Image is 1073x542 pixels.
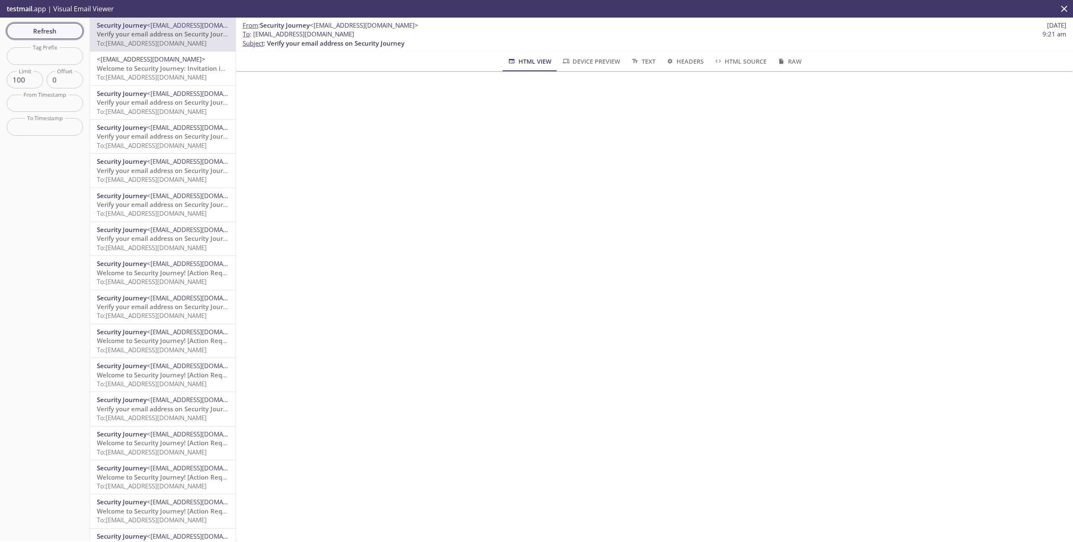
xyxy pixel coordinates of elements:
span: <[EMAIL_ADDRESS][DOMAIN_NAME]> [147,21,255,29]
div: Security Journey<[EMAIL_ADDRESS][DOMAIN_NAME]>Welcome to Security Journey! [Action Required]To:[E... [90,256,236,289]
span: Verify your email address on Security Journey [97,302,234,311]
div: Security Journey<[EMAIL_ADDRESS][DOMAIN_NAME]>Verify your email address on Security JourneyTo:[EM... [90,188,236,222]
span: Device Preview [562,56,620,67]
span: To: [EMAIL_ADDRESS][DOMAIN_NAME] [97,482,207,490]
span: To: [EMAIL_ADDRESS][DOMAIN_NAME] [97,209,207,217]
span: <[EMAIL_ADDRESS][DOMAIN_NAME]> [147,430,255,438]
span: Verify your email address on Security Journey [97,98,234,106]
span: Welcome to Security Journey: Invitation instructions [97,64,255,72]
span: Subject [243,39,264,47]
button: Refresh [7,23,83,39]
span: Security Journey [97,430,147,438]
span: Security Journey [97,532,147,540]
span: To: [EMAIL_ADDRESS][DOMAIN_NAME] [97,175,207,183]
span: From [243,21,258,29]
span: Verify your email address on Security Journey [97,234,234,243]
span: <[EMAIL_ADDRESS][DOMAIN_NAME]> [147,395,255,404]
span: Security Journey [97,395,147,404]
span: <[EMAIL_ADDRESS][DOMAIN_NAME]> [147,361,255,370]
div: Security Journey<[EMAIL_ADDRESS][DOMAIN_NAME]>Welcome to Security Journey! [Action Required]To:[E... [90,324,236,358]
span: : [243,21,418,30]
span: Verify your email address on Security Journey [267,39,404,47]
span: <[EMAIL_ADDRESS][DOMAIN_NAME]> [147,225,255,234]
span: [DATE] [1047,21,1066,30]
span: Verify your email address on Security Journey [97,166,234,175]
div: Security Journey<[EMAIL_ADDRESS][DOMAIN_NAME]>Verify your email address on Security JourneyTo:[EM... [90,86,236,119]
span: Verify your email address on Security Journey [97,405,234,413]
span: <[EMAIL_ADDRESS][DOMAIN_NAME]> [147,89,255,98]
span: <[EMAIL_ADDRESS][DOMAIN_NAME]> [147,464,255,472]
span: To: [EMAIL_ADDRESS][DOMAIN_NAME] [97,311,207,320]
span: <[EMAIL_ADDRESS][DOMAIN_NAME]> [97,55,205,63]
span: Security Journey [97,361,147,370]
span: Security Journey [97,225,147,234]
span: Security Journey [260,21,310,29]
span: Security Journey [97,191,147,200]
span: To: [EMAIL_ADDRESS][DOMAIN_NAME] [97,39,207,47]
div: Security Journey<[EMAIL_ADDRESS][DOMAIN_NAME]>Welcome to Security Journey! [Action Required]To:[E... [90,494,236,528]
span: Raw [777,56,801,67]
span: Security Journey [97,157,147,165]
span: <[EMAIL_ADDRESS][DOMAIN_NAME]> [147,532,255,540]
div: Security Journey<[EMAIL_ADDRESS][DOMAIN_NAME]>Verify your email address on Security JourneyTo:[EM... [90,222,236,256]
span: Headers [666,56,704,67]
span: To: [EMAIL_ADDRESS][DOMAIN_NAME] [97,379,207,388]
span: Welcome to Security Journey! [Action Required] [97,371,240,379]
div: Security Journey<[EMAIL_ADDRESS][DOMAIN_NAME]>Welcome to Security Journey! [Action Required]To:[E... [90,460,236,494]
span: Welcome to Security Journey! [Action Required] [97,473,240,481]
span: Verify your email address on Security Journey [97,200,234,209]
span: Text [630,56,655,67]
span: Security Journey [97,21,147,29]
span: To: [EMAIL_ADDRESS][DOMAIN_NAME] [97,141,207,150]
span: Security Journey [97,498,147,506]
span: Welcome to Security Journey! [Action Required] [97,439,240,447]
span: <[EMAIL_ADDRESS][DOMAIN_NAME]> [147,294,255,302]
span: : [EMAIL_ADDRESS][DOMAIN_NAME] [243,30,354,39]
span: Verify your email address on Security Journey [97,132,234,140]
span: <[EMAIL_ADDRESS][DOMAIN_NAME]> [147,123,255,132]
span: To: [EMAIL_ADDRESS][DOMAIN_NAME] [97,413,207,422]
span: Welcome to Security Journey! [Action Required] [97,336,240,345]
div: Security Journey<[EMAIL_ADDRESS][DOMAIN_NAME]>Welcome to Security Journey! [Action Required]To:[E... [90,426,236,460]
span: Security Journey [97,294,147,302]
span: 9:21 am [1042,30,1066,39]
div: <[EMAIL_ADDRESS][DOMAIN_NAME]>Welcome to Security Journey: Invitation instructionsTo:[EMAIL_ADDRE... [90,52,236,85]
span: <[EMAIL_ADDRESS][DOMAIN_NAME]> [147,191,255,200]
span: To: [EMAIL_ADDRESS][DOMAIN_NAME] [97,448,207,456]
span: Welcome to Security Journey! [Action Required] [97,268,240,277]
div: Security Journey<[EMAIL_ADDRESS][DOMAIN_NAME]>Welcome to Security Journey! [Action Required]To:[E... [90,358,236,392]
div: Security Journey<[EMAIL_ADDRESS][DOMAIN_NAME]>Verify your email address on Security JourneyTo:[EM... [90,120,236,153]
span: To: [EMAIL_ADDRESS][DOMAIN_NAME] [97,107,207,116]
span: Security Journey [97,464,147,472]
span: Security Journey [97,259,147,268]
div: Security Journey<[EMAIL_ADDRESS][DOMAIN_NAME]>Verify your email address on Security JourneyTo:[EM... [90,154,236,187]
span: testmail [7,4,32,13]
span: Security Journey [97,328,147,336]
span: To: [EMAIL_ADDRESS][DOMAIN_NAME] [97,346,207,354]
span: Welcome to Security Journey! [Action Required] [97,507,240,515]
span: HTML View [507,56,551,67]
span: To [243,30,250,38]
span: <[EMAIL_ADDRESS][DOMAIN_NAME]> [147,498,255,506]
div: Security Journey<[EMAIL_ADDRESS][DOMAIN_NAME]>Verify your email address on Security JourneyTo:[EM... [90,18,236,51]
span: To: [EMAIL_ADDRESS][DOMAIN_NAME] [97,243,207,252]
span: To: [EMAIL_ADDRESS][DOMAIN_NAME] [97,73,207,81]
span: HTML Source [714,56,767,67]
span: Security Journey [97,123,147,132]
span: <[EMAIL_ADDRESS][DOMAIN_NAME]> [147,259,255,268]
span: To: [EMAIL_ADDRESS][DOMAIN_NAME] [97,277,207,286]
div: Security Journey<[EMAIL_ADDRESS][DOMAIN_NAME]>Verify your email address on Security JourneyTo:[EM... [90,392,236,426]
span: Security Journey [97,89,147,98]
span: To: [EMAIL_ADDRESS][DOMAIN_NAME] [97,516,207,524]
span: Refresh [13,26,76,36]
span: <[EMAIL_ADDRESS][DOMAIN_NAME]> [147,157,255,165]
span: <[EMAIL_ADDRESS][DOMAIN_NAME]> [310,21,418,29]
span: Verify your email address on Security Journey [97,30,234,38]
p: : [243,30,1066,48]
span: <[EMAIL_ADDRESS][DOMAIN_NAME]> [147,328,255,336]
div: Security Journey<[EMAIL_ADDRESS][DOMAIN_NAME]>Verify your email address on Security JourneyTo:[EM... [90,290,236,324]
